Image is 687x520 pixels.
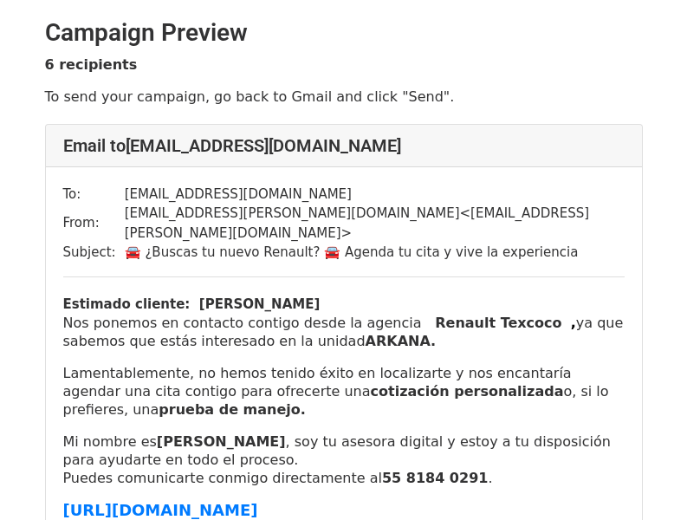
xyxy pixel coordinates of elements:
[157,433,286,450] strong: [PERSON_NAME]
[571,315,576,331] b: ,
[63,204,125,243] td: From:
[63,135,625,156] h4: Email to [EMAIL_ADDRESS][DOMAIN_NAME]
[125,185,625,205] td: [EMAIL_ADDRESS][DOMAIN_NAME]
[63,314,625,350] p: Nos ponemos en contacto contigo desde la agencia ya que sabemos que estás interesado en la unidad
[63,432,625,487] p: Mi nombre es , soy tu asesora digital y estoy a tu disposición para ayudarte en todo el proceso. ...
[45,18,643,48] h2: Campaign Preview
[63,243,125,263] td: Subject:
[382,470,488,486] strong: 55 8184 0291
[159,401,306,418] b: prueba de manejo.
[125,243,625,263] td: 🚘 ¿Buscas tu nuevo Renault? 🚘 Agenda tu cita y vive la experiencia
[435,315,561,331] b: Renault Texcoco
[366,333,437,349] b: ARKANA.
[63,296,321,312] b: Estimado cliente: [PERSON_NAME]
[45,56,138,73] strong: 6 recipients
[371,383,564,400] b: cotización personalizada
[125,204,625,243] td: [EMAIL_ADDRESS][PERSON_NAME][DOMAIN_NAME] < [EMAIL_ADDRESS][PERSON_NAME][DOMAIN_NAME] >
[63,501,258,519] font: [URL][DOMAIN_NAME]
[63,503,258,519] a: [URL][DOMAIN_NAME]
[63,364,625,419] p: Lamentablemente, no hemos tenido éxito en localizarte y nos encantaría agendar una cita contigo p...
[45,88,643,106] p: To send your campaign, go back to Gmail and click "Send".
[63,185,125,205] td: To:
